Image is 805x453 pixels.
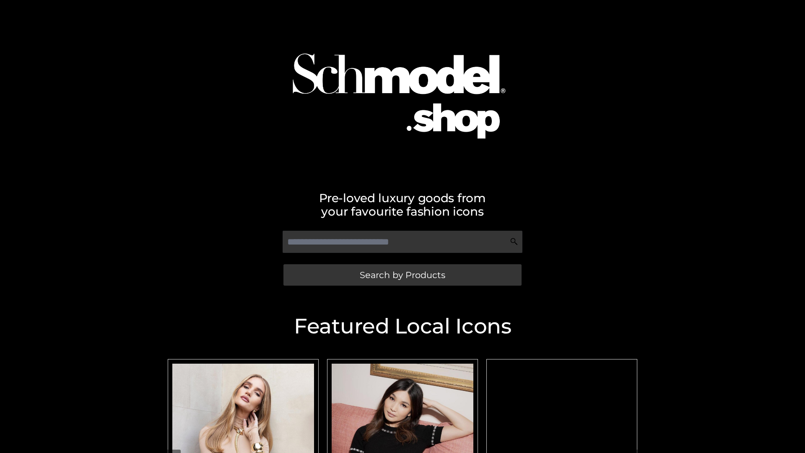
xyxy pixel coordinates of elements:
[510,237,518,246] img: Search Icon
[164,191,641,218] h2: Pre-loved luxury goods from your favourite fashion icons
[283,264,522,286] a: Search by Products
[164,316,641,337] h2: Featured Local Icons​
[360,271,445,279] span: Search by Products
